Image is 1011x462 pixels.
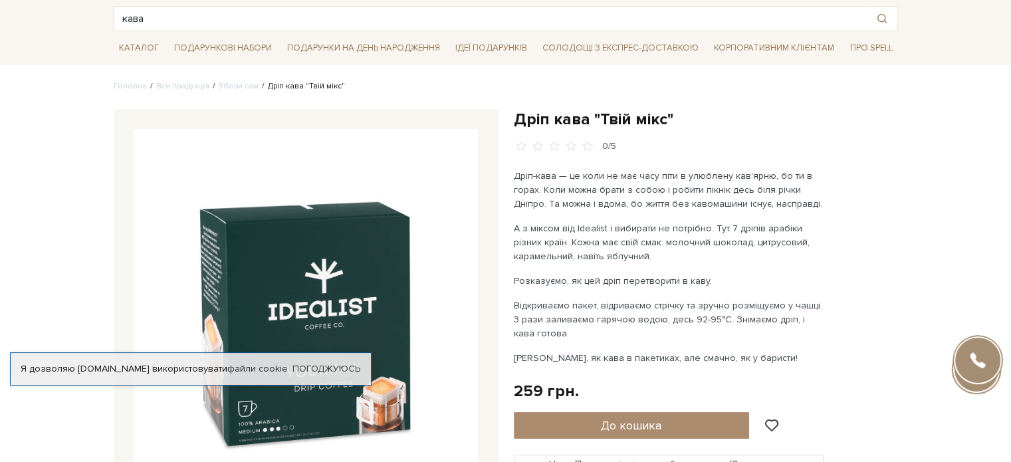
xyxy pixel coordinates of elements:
span: Каталог [114,38,164,58]
li: Дріп кава "Твій мікс" [259,80,345,92]
span: Подарункові набори [169,38,277,58]
span: Ідеї подарунків [450,38,532,58]
p: Дріп-кава — це коли не має часу піти в улюблену кав'ярню, бо ти в горах. Коли можна брати з собою... [514,169,826,211]
h1: Дріп кава "Твій мікс" [514,109,898,130]
button: До кошика [514,412,750,439]
p: [PERSON_NAME], як кава в пакетиках, але смачно, як у баристи! [514,351,826,365]
a: файли cookie [227,363,288,374]
div: 0/5 [602,140,616,153]
a: Солодощі з експрес-доставкою [537,37,704,59]
span: Подарунки на День народження [282,38,445,58]
p: Відкриваємо пакет, відриваємо стрічку та зручно розміщуємо у чашці. 3 рази заливаємо гарячою водо... [514,298,826,340]
p: А з міксом від Idealist і вибирати не потрібно. Тут 7 дріпів арабіки різних країн. Кожна має свій... [514,221,826,263]
span: Про Spell [844,38,897,58]
a: Вся продукція [156,81,209,91]
p: Розказуємо, як цей дріп перетворити в каву. [514,274,826,288]
a: Корпоративним клієнтам [709,37,840,59]
button: Пошук товару у каталозі [867,7,897,31]
span: До кошика [601,418,661,433]
div: Я дозволяю [DOMAIN_NAME] використовувати [11,363,371,375]
a: Збери сам [219,81,259,91]
a: Погоджуюсь [292,363,360,375]
a: Головна [114,81,147,91]
input: Пошук товару у каталозі [114,7,867,31]
div: 259 грн. [514,381,579,402]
